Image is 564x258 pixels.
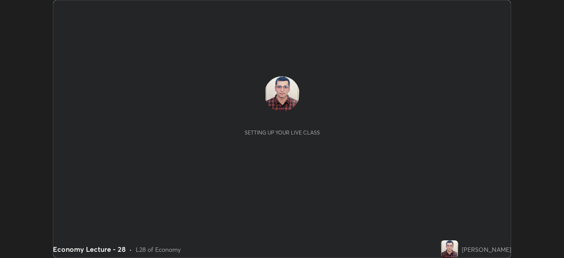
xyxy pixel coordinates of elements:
img: 441b7260e14345f6886495bf2de59c8b.jpg [441,240,458,258]
div: Economy Lecture - 28 [53,244,126,254]
div: L28 of Economy [136,245,181,254]
div: • [129,245,132,254]
div: Setting up your live class [245,129,320,136]
img: 441b7260e14345f6886495bf2de59c8b.jpg [264,76,300,112]
div: [PERSON_NAME] [462,245,511,254]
